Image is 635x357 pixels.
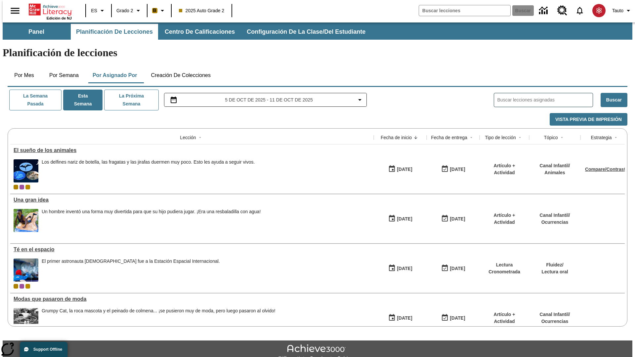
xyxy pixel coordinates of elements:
[541,268,568,275] p: Lectura oral
[114,5,145,17] button: Grado: Grado 2, Elige un grado
[553,2,571,20] a: Centro de recursos, Se abrirá en una pestaña nueva.
[167,96,364,104] button: Seleccione el intervalo de fechas opción del menú
[14,197,370,203] a: Una gran idea, Lecciones
[14,247,370,253] a: Té en el espacio, Lecciones
[397,314,412,322] div: [DATE]
[91,7,97,14] span: ES
[612,7,623,14] span: Tauto
[28,28,44,36] span: Panel
[42,159,255,182] div: Los delfines nariz de botella, las fragatas y las jirafas duermen muy poco. Esto les ayuda a segu...
[42,209,261,215] div: Un hombre inventó una forma muy divertida para que su hijo pudiera jugar. ¡Era una resbaladilla c...
[225,97,313,103] span: 5 de oct de 2025 - 11 de oct de 2025
[571,2,588,19] a: Notificaciones
[29,2,72,20] div: Portada
[540,311,570,318] p: Canal Infantil /
[14,147,370,153] a: El sueño de los animales, Lecciones
[450,215,465,223] div: [DATE]
[47,16,72,20] span: Edición de NJ
[42,308,275,314] div: Grumpy Cat, la roca mascota y el peinado de colmena... ¡se pusieron muy de moda, pero luego pasar...
[483,162,526,176] p: Artículo + Actividad
[29,3,72,16] a: Portada
[42,159,255,165] div: Los delfines nariz de botella, las fragatas y las jirafas duermen muy poco. Esto les ayuda a segu...
[241,24,371,40] button: Configuración de la clase/del estudiante
[3,24,69,40] button: Panel
[592,4,606,17] img: avatar image
[63,90,103,110] button: Esta semana
[397,165,412,174] div: [DATE]
[483,311,526,325] p: Artículo + Actividad
[483,212,526,226] p: Artículo + Actividad
[386,213,414,225] button: 10/08/25: Primer día en que estuvo disponible la lección
[25,284,30,289] div: New 2025 class
[516,134,524,141] button: Sort
[585,167,625,172] a: Compare/Contrast
[25,185,30,189] div: New 2025 class
[8,67,41,83] button: Por mes
[196,134,204,141] button: Sort
[541,261,568,268] p: Fluidez /
[439,262,467,275] button: 10/12/25: Último día en que podrá accederse la lección
[33,347,62,352] span: Support Offline
[44,67,84,83] button: Por semana
[591,134,612,141] div: Estrategia
[467,134,475,141] button: Sort
[419,5,510,16] input: Buscar campo
[14,247,370,253] div: Té en el espacio
[14,185,18,189] div: Clase actual
[88,5,109,17] button: Lenguaje: ES, Selecciona un idioma
[386,163,414,176] button: 10/11/25: Primer día en que estuvo disponible la lección
[116,7,133,14] span: Grado 2
[14,296,370,302] div: Modas que pasaron de moda
[14,159,38,182] img: Fotos de una fragata, dos delfines nariz de botella y una jirafa sobre un fondo de noche estrellada.
[450,264,465,273] div: [DATE]
[42,308,275,331] div: Grumpy Cat, la roca mascota y el peinado de colmena... ¡se pusieron muy de moda, pero luego pasar...
[535,2,553,20] a: Centro de información
[483,261,526,275] p: Lectura Cronometrada
[450,165,465,174] div: [DATE]
[356,96,364,104] svg: Collapse Date Range Filter
[14,209,38,232] img: un niño sonríe mientras se desliza en una resbaladilla con agua
[485,134,516,141] div: Tipo de lección
[14,284,18,289] span: Clase actual
[540,162,570,169] p: Canal Infantil /
[439,312,467,324] button: 06/30/26: Último día en que podrá accederse la lección
[14,147,370,153] div: El sueño de los animales
[540,169,570,176] p: Animales
[146,67,216,83] button: Creación de colecciones
[450,314,465,322] div: [DATE]
[3,47,632,59] h1: Planificación de lecciones
[3,24,371,40] div: Subbarra de navegación
[247,28,365,36] span: Configuración de la clase/del estudiante
[42,209,261,232] span: Un hombre inventó una forma muy divertida para que su hijo pudiera jugar. ¡Era una resbaladilla c...
[386,312,414,324] button: 07/19/25: Primer día en que estuvo disponible la lección
[544,134,558,141] div: Tópico
[20,284,24,289] div: OL 2025 Auto Grade 3
[149,5,169,17] button: Boost El color de la clase es anaranjado claro. Cambiar el color de la clase.
[20,342,67,357] button: Support Offline
[497,95,593,105] input: Buscar lecciones asignadas
[14,258,38,282] img: Un astronauta, el primero del Reino Unido que viaja a la Estación Espacial Internacional, saluda ...
[165,28,235,36] span: Centro de calificaciones
[42,258,220,264] div: El primer astronauta [DEMOGRAPHIC_DATA] fue a la Estación Espacial Internacional.
[76,28,153,36] span: Planificación de lecciones
[558,134,566,141] button: Sort
[381,134,412,141] div: Fecha de inicio
[104,90,158,110] button: La próxima semana
[9,90,62,110] button: La semana pasada
[550,113,627,126] button: Vista previa de impresión
[42,258,220,282] div: El primer astronauta británico fue a la Estación Espacial Internacional.
[412,134,420,141] button: Sort
[540,219,570,226] p: Ocurrencias
[540,212,570,219] p: Canal Infantil /
[14,296,370,302] a: Modas que pasaron de moda, Lecciones
[159,24,240,40] button: Centro de calificaciones
[14,308,38,331] img: foto en blanco y negro de una chica haciendo girar unos hula-hulas en la década de 1950
[20,185,24,189] div: OL 2025 Auto Grade 3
